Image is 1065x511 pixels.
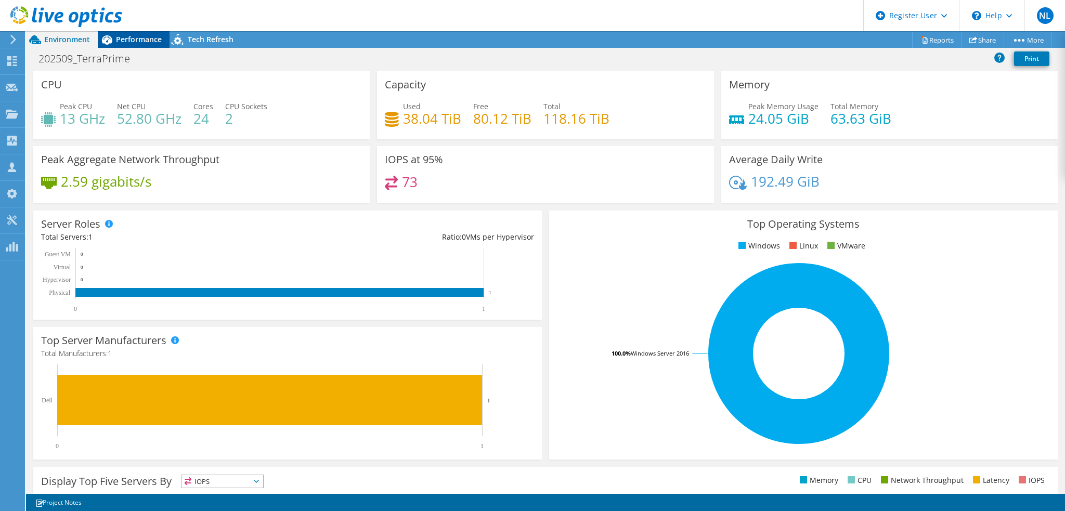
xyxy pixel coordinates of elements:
span: CPU Sockets [225,101,267,111]
h3: Average Daily Write [729,154,823,165]
span: Peak Memory Usage [748,101,819,111]
div: Total Servers: [41,231,288,243]
h4: 24.05 GiB [748,113,819,124]
h4: Total Manufacturers: [41,348,534,359]
li: Network Throughput [878,475,964,486]
li: VMware [825,240,865,252]
a: Reports [912,32,962,48]
span: NL [1037,7,1054,24]
span: 0 [462,232,466,242]
a: Share [962,32,1004,48]
text: 0 [56,442,59,450]
tspan: Windows Server 2016 [631,349,689,357]
text: 1 [487,397,490,403]
li: Windows [736,240,780,252]
span: Environment [44,34,90,44]
a: More [1004,32,1052,48]
h4: 2 [225,113,267,124]
h4: 38.04 TiB [403,113,461,124]
h4: 52.80 GHz [117,113,181,124]
span: Performance [116,34,162,44]
h3: CPU [41,79,62,90]
span: Free [473,101,488,111]
h3: Peak Aggregate Network Throughput [41,154,219,165]
h3: IOPS at 95% [385,154,443,165]
span: Used [403,101,421,111]
text: Hypervisor [43,276,71,283]
li: Latency [970,475,1009,486]
h4: 73 [402,176,418,188]
h1: 202509_TerraPrime [34,53,146,64]
h4: 2.59 gigabits/s [61,176,151,187]
text: Dell [42,397,53,404]
li: IOPS [1016,475,1045,486]
a: Project Notes [28,496,89,509]
span: Net CPU [117,101,146,111]
span: Peak CPU [60,101,92,111]
span: Tech Refresh [188,34,233,44]
h4: 80.12 TiB [473,113,531,124]
text: 0 [81,252,83,257]
span: Cores [193,101,213,111]
text: Physical [49,289,70,296]
h3: Server Roles [41,218,100,230]
text: 1 [482,305,485,312]
tspan: 100.0% [612,349,631,357]
li: Linux [787,240,818,252]
span: 1 [88,232,93,242]
li: Memory [797,475,838,486]
text: 1 [489,290,491,295]
text: Virtual [54,264,71,271]
span: Total [543,101,561,111]
text: 0 [74,305,77,312]
div: Ratio: VMs per Hypervisor [288,231,534,243]
text: Guest VM [45,251,71,258]
h3: Top Server Manufacturers [41,335,166,346]
h3: Top Operating Systems [557,218,1050,230]
h4: 13 GHz [60,113,105,124]
text: 1 [480,442,484,450]
h4: 192.49 GiB [751,176,820,187]
text: 0 [81,265,83,270]
span: Total Memory [830,101,878,111]
svg: \n [972,11,981,20]
h4: 24 [193,113,213,124]
h4: 63.63 GiB [830,113,891,124]
h3: Capacity [385,79,426,90]
span: 1 [108,348,112,358]
h4: 118.16 TiB [543,113,609,124]
li: CPU [845,475,872,486]
span: IOPS [181,475,263,488]
h3: Memory [729,79,770,90]
text: 0 [81,277,83,282]
a: Print [1014,51,1049,66]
